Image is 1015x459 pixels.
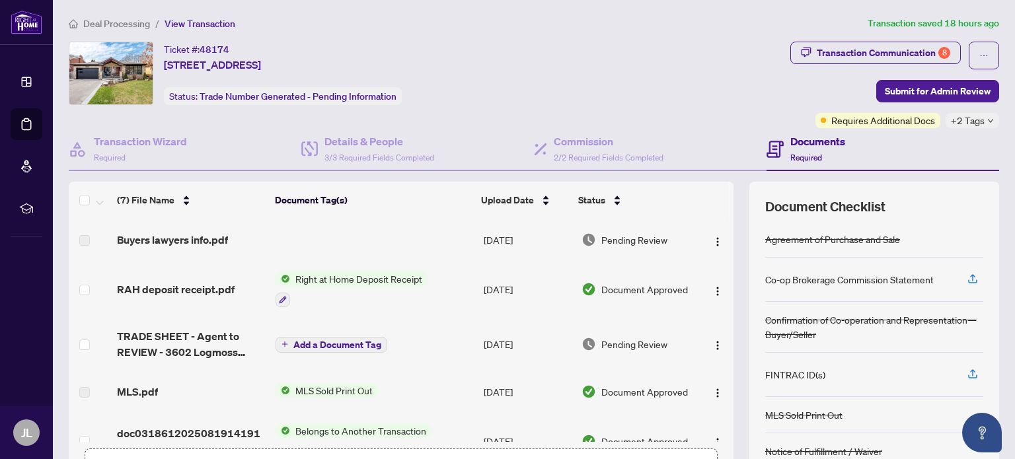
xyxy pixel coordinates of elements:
[324,133,434,149] h4: Details & People
[707,279,728,300] button: Logo
[276,383,290,398] img: Status Icon
[290,383,378,398] span: MLS Sold Print Out
[578,193,605,207] span: Status
[164,57,261,73] span: [STREET_ADDRESS]
[712,340,723,351] img: Logo
[601,384,688,399] span: Document Approved
[712,388,723,398] img: Logo
[117,193,174,207] span: (7) File Name
[987,118,994,124] span: down
[290,271,428,286] span: Right at Home Deposit Receipt
[765,272,934,287] div: Co-op Brokerage Commission Statement
[276,383,378,398] button: Status IconMLS Sold Print Out
[868,16,999,31] article: Transaction saved 18 hours ago
[200,44,229,55] span: 48174
[270,182,476,219] th: Document Tag(s)
[282,341,288,347] span: plus
[707,334,728,355] button: Logo
[582,282,596,297] img: Document Status
[962,413,1002,452] button: Open asap
[601,232,667,247] span: Pending Review
[478,371,576,413] td: [DATE]
[979,51,989,60] span: ellipsis
[94,153,126,162] span: Required
[765,232,900,246] div: Agreement of Purchase and Sale
[765,367,825,382] div: FINTRAC ID(s)
[554,153,663,162] span: 2/2 Required Fields Completed
[707,381,728,402] button: Logo
[83,18,150,30] span: Deal Processing
[790,133,845,149] h4: Documents
[790,153,822,162] span: Required
[293,340,381,349] span: Add a Document Tag
[481,193,534,207] span: Upload Date
[951,113,985,128] span: +2 Tags
[165,18,235,30] span: View Transaction
[164,87,402,105] div: Status:
[765,197,885,216] span: Document Checklist
[712,437,723,448] img: Logo
[117,328,265,360] span: TRADE SHEET - Agent to REVIEW - 3602 Logmoss Cres.pdf
[765,444,882,458] div: Notice of Fulfillment / Waiver
[276,337,387,353] button: Add a Document Tag
[601,282,688,297] span: Document Approved
[200,90,396,102] span: Trade Number Generated - Pending Information
[554,133,663,149] h4: Commission
[276,423,432,459] button: Status IconBelongs to Another Transaction
[938,47,950,59] div: 8
[11,10,42,34] img: logo
[707,431,728,452] button: Logo
[573,182,695,219] th: Status
[324,153,434,162] span: 3/3 Required Fields Completed
[885,81,991,102] span: Submit for Admin Review
[582,434,596,448] img: Document Status
[290,423,432,438] span: Belongs to Another Transaction
[831,113,935,127] span: Requires Additional Docs
[476,182,573,219] th: Upload Date
[765,312,983,341] div: Confirmation of Co-operation and Representation—Buyer/Seller
[276,335,387,353] button: Add a Document Tag
[276,423,290,438] img: Status Icon
[276,271,428,307] button: Status IconRight at Home Deposit Receipt
[601,337,667,351] span: Pending Review
[582,232,596,247] img: Document Status
[164,42,229,57] div: Ticket #:
[582,337,596,351] img: Document Status
[117,384,158,400] span: MLS.pdf
[478,318,576,371] td: [DATE]
[94,133,187,149] h4: Transaction Wizard
[112,182,270,219] th: (7) File Name
[276,271,290,286] img: Status Icon
[117,425,265,457] span: doc03186120250819141916.pdf
[69,19,78,28] span: home
[817,42,950,63] div: Transaction Communication
[117,232,228,248] span: Buyers lawyers info.pdf
[712,236,723,247] img: Logo
[707,229,728,250] button: Logo
[712,286,723,297] img: Logo
[478,219,576,261] td: [DATE]
[21,423,32,442] span: JL
[478,261,576,318] td: [DATE]
[582,384,596,399] img: Document Status
[765,407,843,422] div: MLS Sold Print Out
[790,42,961,64] button: Transaction Communication8
[69,42,153,104] img: IMG-W12264504_1.jpg
[876,80,999,102] button: Submit for Admin Review
[601,434,688,448] span: Document Approved
[117,281,235,297] span: RAH deposit receipt.pdf
[155,16,159,31] li: /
